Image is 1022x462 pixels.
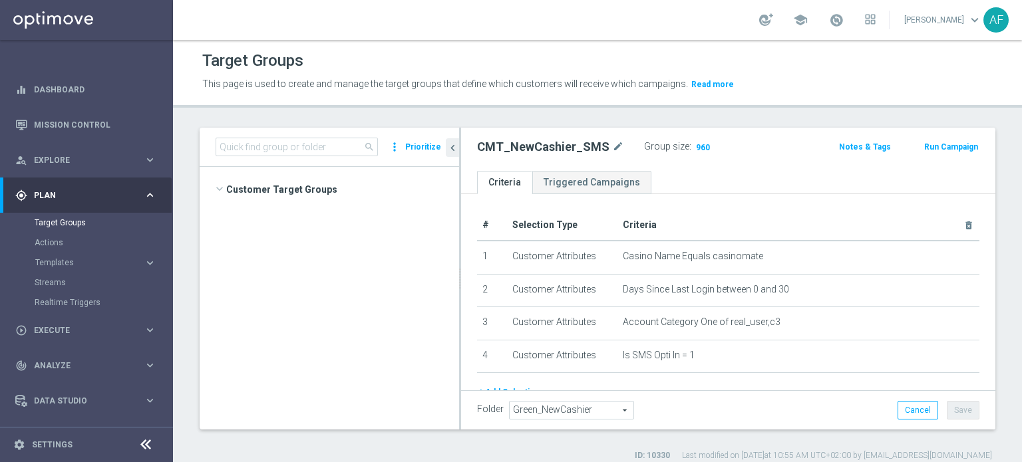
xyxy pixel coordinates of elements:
span: 960 [695,142,711,155]
button: track_changes Analyze keyboard_arrow_right [15,360,157,371]
td: Customer Attributes [507,340,617,373]
div: Mission Control [15,107,156,142]
span: Is SMS Opti In = 1 [623,350,695,361]
i: equalizer [15,84,27,96]
a: Mission Control [34,107,156,142]
span: Analyze [34,362,144,370]
i: mode_edit [612,139,624,155]
input: Quick find group or folder [216,138,378,156]
div: Data Studio [15,395,144,407]
i: person_search [15,154,27,166]
button: equalizer Dashboard [15,84,157,95]
button: gps_fixed Plan keyboard_arrow_right [15,190,157,201]
span: school [793,13,808,27]
i: keyboard_arrow_right [144,324,156,336]
span: Customer Target Groups [226,180,459,199]
span: Execute [34,326,144,334]
a: Triggered Campaigns [532,171,651,194]
i: delete_forever [963,220,974,231]
label: Folder [477,404,504,415]
a: Realtime Triggers [35,297,138,308]
i: keyboard_arrow_right [144,394,156,407]
div: Actions [35,233,172,253]
td: 3 [477,307,507,340]
label: : [689,141,691,152]
span: Days Since Last Login between 0 and 30 [623,284,789,295]
span: Casino Name Equals casinomate [623,251,763,262]
span: Account Category One of real_user,c3 [623,316,780,328]
a: Optibot [34,418,139,453]
td: Customer Attributes [507,274,617,307]
i: track_changes [15,360,27,372]
label: ID: 10330 [635,450,670,461]
td: 1 [477,241,507,274]
button: Read more [690,77,735,92]
span: This page is used to create and manage the target groups that define which customers will receive... [202,78,688,89]
button: Prioritize [403,138,443,156]
td: 2 [477,274,507,307]
div: Explore [15,154,144,166]
div: Execute [15,324,144,336]
i: keyboard_arrow_right [144,189,156,201]
span: Templates [35,259,130,267]
div: Target Groups [35,213,172,233]
i: keyboard_arrow_right [144,359,156,372]
td: Customer Attributes [507,241,617,274]
label: Group size [644,141,689,152]
button: chevron_left [446,138,459,157]
i: play_circle_outline [15,324,27,336]
button: Templates keyboard_arrow_right [35,257,157,268]
td: 4 [477,340,507,373]
i: gps_fixed [15,189,27,201]
button: Mission Control [15,120,157,130]
button: Data Studio keyboard_arrow_right [15,396,157,406]
span: Plan [34,191,144,199]
button: play_circle_outline Execute keyboard_arrow_right [15,325,157,336]
div: AF [983,7,1009,33]
a: Criteria [477,171,532,194]
a: Target Groups [35,217,138,228]
span: keyboard_arrow_down [967,13,982,27]
div: Plan [15,189,144,201]
i: chevron_left [446,142,459,154]
button: Notes & Tags [838,140,892,154]
span: search [364,142,375,152]
div: Templates [35,253,172,273]
button: + Add Selection [477,385,541,400]
div: Templates [35,259,144,267]
div: Optibot [15,418,156,453]
div: Streams [35,273,172,292]
span: Explore [34,156,144,164]
div: Realtime Triggers [35,292,172,312]
div: Analyze [15,360,144,372]
div: Dashboard [15,72,156,107]
a: [PERSON_NAME]keyboard_arrow_down [903,10,983,30]
button: person_search Explore keyboard_arrow_right [15,155,157,166]
a: Streams [35,277,138,288]
i: more_vert [388,138,401,156]
h2: CMT_NewCashier_SMS [477,139,609,155]
a: Dashboard [34,72,156,107]
h1: Target Groups [202,51,303,70]
th: Selection Type [507,210,617,241]
i: keyboard_arrow_right [144,257,156,269]
i: keyboard_arrow_right [144,154,156,166]
label: Last modified on [DATE] at 10:55 AM UTC+02:00 by [EMAIL_ADDRESS][DOMAIN_NAME] [682,450,992,461]
span: Criteria [623,219,657,230]
span: Data Studio [34,397,144,405]
a: Actions [35,237,138,248]
button: Run Campaign [923,140,979,154]
button: Save [947,401,979,419]
i: settings [13,439,25,451]
td: Customer Attributes [507,307,617,340]
a: Settings [32,441,73,449]
th: # [477,210,507,241]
